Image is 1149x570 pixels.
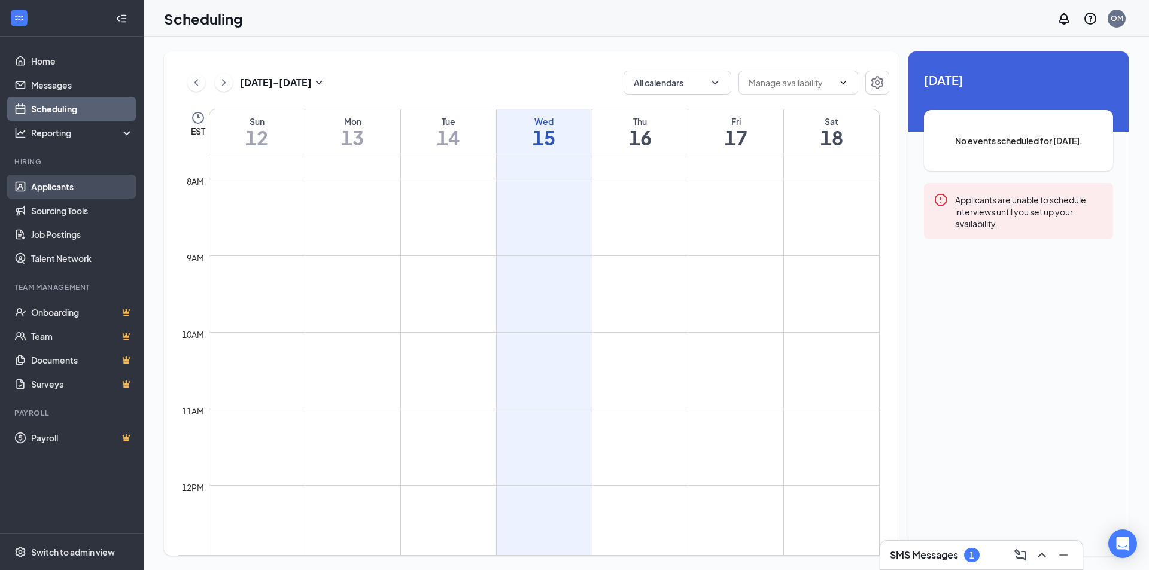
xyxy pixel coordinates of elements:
[948,134,1089,147] span: No events scheduled for [DATE].
[688,115,783,127] div: Fri
[31,97,133,121] a: Scheduling
[191,125,205,137] span: EST
[1057,11,1071,26] svg: Notifications
[191,111,205,125] svg: Clock
[31,324,133,348] a: TeamCrown
[180,404,206,417] div: 11am
[592,115,688,127] div: Thu
[312,75,326,90] svg: SmallChevronDown
[1054,545,1073,565] button: Minimize
[969,550,974,560] div: 1
[31,49,133,73] a: Home
[187,74,205,92] button: ChevronLeft
[184,175,206,188] div: 8am
[401,115,496,127] div: Tue
[890,548,958,562] h3: SMS Messages
[31,175,133,199] a: Applicants
[870,75,884,90] svg: Settings
[14,127,26,139] svg: Analysis
[1108,529,1137,558] div: Open Intercom Messenger
[592,109,688,154] a: October 16, 2025
[14,157,131,167] div: Hiring
[784,127,879,148] h1: 18
[115,13,127,25] svg: Collapse
[31,127,134,139] div: Reporting
[1011,545,1030,565] button: ComposeMessage
[497,115,592,127] div: Wed
[31,199,133,222] a: Sourcing Tools
[14,282,131,292] div: Team Management
[184,251,206,264] div: 9am
[14,408,131,418] div: Payroll
[784,115,879,127] div: Sat
[31,246,133,270] a: Talent Network
[209,115,305,127] div: Sun
[1035,548,1049,562] svg: ChevronUp
[1111,13,1123,23] div: OM
[31,222,133,246] a: Job Postings
[218,75,230,90] svg: ChevronRight
[209,109,305,154] a: October 12, 2025
[1013,548,1028,562] svg: ComposeMessage
[838,78,848,87] svg: ChevronDown
[31,73,133,97] a: Messages
[164,8,243,29] h1: Scheduling
[1056,548,1071,562] svg: Minimize
[592,127,688,148] h1: 16
[305,127,400,148] h1: 13
[709,77,721,89] svg: ChevronDown
[31,546,115,558] div: Switch to admin view
[401,127,496,148] h1: 14
[240,76,312,89] h3: [DATE] - [DATE]
[401,109,496,154] a: October 14, 2025
[31,372,133,396] a: SurveysCrown
[497,127,592,148] h1: 15
[31,426,133,450] a: PayrollCrown
[31,348,133,372] a: DocumentsCrown
[934,193,948,207] svg: Error
[180,481,206,494] div: 12pm
[497,109,592,154] a: October 15, 2025
[1032,545,1051,565] button: ChevronUp
[865,71,889,95] button: Settings
[1083,11,1098,26] svg: QuestionInfo
[749,76,834,89] input: Manage availability
[784,109,879,154] a: October 18, 2025
[305,115,400,127] div: Mon
[209,127,305,148] h1: 12
[955,193,1104,230] div: Applicants are unable to schedule interviews until you set up your availability.
[688,127,783,148] h1: 17
[688,109,783,154] a: October 17, 2025
[190,75,202,90] svg: ChevronLeft
[305,109,400,154] a: October 13, 2025
[924,71,1113,89] span: [DATE]
[31,300,133,324] a: OnboardingCrown
[624,71,731,95] button: All calendarsChevronDown
[180,328,206,341] div: 10am
[215,74,233,92] button: ChevronRight
[14,546,26,558] svg: Settings
[13,12,25,24] svg: WorkstreamLogo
